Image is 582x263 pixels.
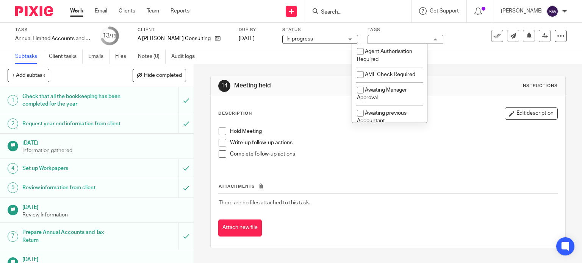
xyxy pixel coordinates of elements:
[8,95,18,106] div: 1
[15,49,43,64] a: Subtasks
[103,31,116,40] div: 13
[282,27,358,33] label: Status
[521,83,558,89] div: Instructions
[15,6,53,16] img: Pixie
[171,7,189,15] a: Reports
[365,72,415,77] span: AML Check Required
[88,49,110,64] a: Emails
[138,49,166,64] a: Notes (0)
[218,110,252,117] p: Description
[115,49,132,64] a: Files
[22,202,186,211] h1: [DATE]
[22,91,121,110] h1: Check that all the bookkeeping has been completed for the year
[22,163,121,174] h1: Set up Workpapers
[239,27,273,33] label: Due by
[22,227,121,246] h1: Prepare Annual Accounts and Tax Return
[368,27,443,33] label: Tags
[119,7,135,15] a: Clients
[8,69,49,82] button: + Add subtask
[357,87,407,101] span: Awaiting Manager Approval
[22,118,121,129] h1: Request year end information from client
[138,27,229,33] label: Client
[138,35,211,42] p: A [PERSON_NAME] Consulting Ltd
[15,27,91,33] label: Task
[95,7,107,15] a: Email
[219,184,255,188] span: Attachments
[320,9,388,16] input: Search
[171,49,200,64] a: Audit logs
[8,118,18,129] div: 2
[234,82,404,90] h1: Meeting held
[546,5,559,17] img: svg%3E
[230,128,558,135] p: Hold Meeting
[357,110,407,124] span: Awaiting previous Accountant
[430,8,459,14] span: Get Support
[22,211,186,219] p: Review Information
[8,163,18,174] div: 4
[218,219,262,237] button: Attach new file
[70,7,83,15] a: Work
[144,73,182,79] span: Hide completed
[505,107,558,120] button: Edit description
[22,137,186,147] h1: [DATE]
[147,7,159,15] a: Team
[110,34,116,38] small: /19
[218,80,230,92] div: 14
[133,69,186,82] button: Hide completed
[49,49,83,64] a: Client tasks
[8,231,18,242] div: 7
[22,182,121,193] h1: Review information from client
[357,49,412,62] span: Agent Authorisation Required
[8,182,18,193] div: 5
[239,36,255,41] span: [DATE]
[219,200,310,205] span: There are no files attached to this task.
[15,35,91,42] div: Annual Limited Accounts and Corporation Tax Return
[230,150,558,158] p: Complete follow-up actions
[230,139,558,146] p: Write-up follow-up actions
[22,147,186,154] p: Information gathered
[501,7,543,15] p: [PERSON_NAME]
[286,36,313,42] span: In progress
